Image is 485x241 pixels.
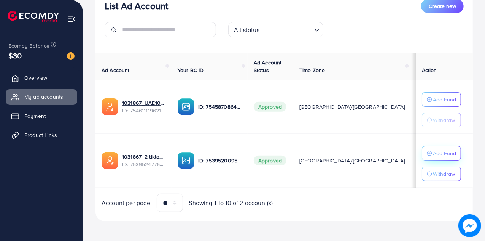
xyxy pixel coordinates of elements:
[8,11,59,22] img: logo
[24,93,63,101] span: My ad accounts
[433,116,455,125] p: Withdraw
[458,214,481,237] img: image
[122,99,165,107] a: 1031867_UAE10kkk_1756966048687
[198,156,242,165] p: ID: 7539520095186960392
[254,59,282,74] span: Ad Account Status
[433,149,456,158] p: Add Fund
[178,152,194,169] img: ic-ba-acc.ded83a64.svg
[422,146,461,161] button: Add Fund
[422,66,437,74] span: Action
[8,42,49,50] span: Ecomdy Balance
[429,2,456,10] span: Create new
[6,127,77,143] a: Product Links
[228,22,323,37] div: Search for option
[67,52,75,60] img: image
[422,167,461,181] button: Withdraw
[254,156,286,165] span: Approved
[198,102,242,111] p: ID: 7545870864840179713
[8,50,22,61] span: $30
[122,153,165,161] a: 1031867_2 tiktok_1755432429402
[433,169,455,178] p: Withdraw
[262,23,311,35] input: Search for option
[102,66,130,74] span: Ad Account
[122,99,165,115] div: <span class='underline'>1031867_UAE10kkk_1756966048687</span></br>7546111196215164946
[433,95,456,104] p: Add Fund
[24,131,57,139] span: Product Links
[6,108,77,124] a: Payment
[6,89,77,104] a: My ad accounts
[178,66,204,74] span: Your BC ID
[67,14,76,23] img: menu
[105,0,168,11] h3: List Ad Account
[189,199,273,207] span: Showing 1 To 10 of 2 account(s)
[24,112,46,120] span: Payment
[422,113,461,127] button: Withdraw
[254,102,286,112] span: Approved
[422,92,461,107] button: Add Fund
[6,70,77,85] a: Overview
[102,152,118,169] img: ic-ads-acc.e4c84228.svg
[102,199,151,207] span: Account per page
[178,98,194,115] img: ic-ba-acc.ded83a64.svg
[232,24,261,35] span: All status
[299,66,325,74] span: Time Zone
[299,157,405,164] span: [GEOGRAPHIC_DATA]/[GEOGRAPHIC_DATA]
[122,161,165,168] span: ID: 7539524776784592913
[122,107,165,114] span: ID: 7546111196215164946
[122,153,165,169] div: <span class='underline'>1031867_2 tiktok_1755432429402</span></br>7539524776784592913
[102,98,118,115] img: ic-ads-acc.e4c84228.svg
[299,103,405,111] span: [GEOGRAPHIC_DATA]/[GEOGRAPHIC_DATA]
[24,74,47,82] span: Overview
